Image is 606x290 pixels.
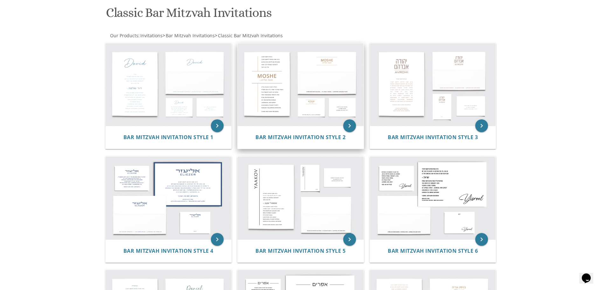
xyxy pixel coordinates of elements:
span: Bar Mitzvah Invitation Style 4 [123,247,213,254]
a: keyboard_arrow_right [211,119,224,132]
span: Bar Mitzvah Invitation Style 5 [255,247,345,254]
img: Bar Mitzvah Invitation Style 5 [238,157,364,239]
span: Bar Mitzvah Invitation Style 2 [255,134,345,141]
img: Bar Mitzvah Invitation Style 6 [370,157,496,239]
a: keyboard_arrow_right [211,233,224,246]
iframe: chat widget [579,265,600,284]
a: Classic Bar Mitzvah Invitations [217,32,283,39]
a: keyboard_arrow_right [475,119,488,132]
a: Our Products [109,32,138,39]
span: Bar Mitzvah Invitations [166,32,215,39]
a: keyboard_arrow_right [475,233,488,246]
a: Bar Mitzvah Invitation Style 1 [123,134,213,140]
a: keyboard_arrow_right [343,119,356,132]
h1: Classic Bar Mitzvah Invitations [106,6,366,25]
span: Classic Bar Mitzvah Invitations [218,32,283,39]
img: Bar Mitzvah Invitation Style 3 [370,43,496,126]
a: Bar Mitzvah Invitation Style 2 [255,134,345,140]
span: > [215,32,283,39]
a: Bar Mitzvah Invitation Style 6 [388,248,478,254]
a: Bar Mitzvah Invitation Style 5 [255,248,345,254]
img: Bar Mitzvah Invitation Style 1 [106,43,232,126]
a: Bar Mitzvah Invitation Style 4 [123,248,213,254]
span: Bar Mitzvah Invitation Style 6 [388,247,478,254]
img: Bar Mitzvah Invitation Style 2 [238,43,364,126]
span: Bar Mitzvah Invitation Style 3 [388,134,478,141]
div: : [105,32,303,39]
a: Bar Mitzvah Invitations [165,32,215,39]
span: Bar Mitzvah Invitation Style 1 [123,134,213,141]
span: > [163,32,215,39]
img: Bar Mitzvah Invitation Style 4 [106,157,232,239]
a: Bar Mitzvah Invitation Style 3 [388,134,478,140]
a: Invitations [140,32,163,39]
a: keyboard_arrow_right [343,233,356,246]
